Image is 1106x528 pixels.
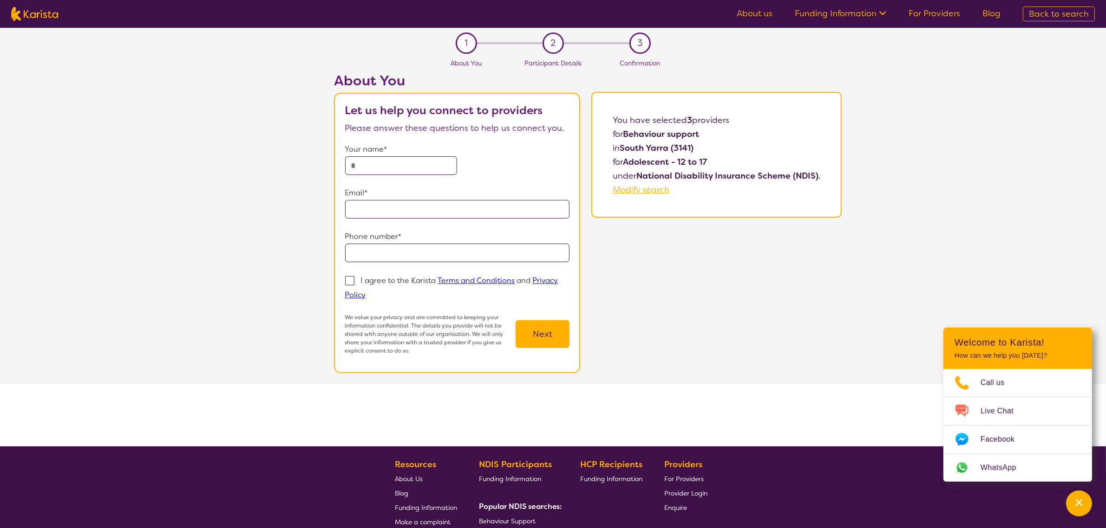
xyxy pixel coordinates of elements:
[516,320,569,348] button: Next
[550,36,556,50] span: 2
[955,352,1081,360] p: How can we help you [DATE]?
[395,503,457,512] span: Funding Information
[395,475,423,483] span: About Us
[345,230,570,244] p: Phone number*
[345,313,516,355] p: We value your privacy and are committed to keeping your information confidential. The details you...
[613,127,820,141] p: for
[334,72,580,89] h2: About You
[1029,8,1089,19] span: Back to search
[981,404,1025,418] span: Live Chat
[345,186,570,200] p: Email*
[687,115,692,126] b: 3
[451,59,482,68] span: About You
[955,337,1081,348] h2: Welcome to Karista!
[479,471,559,486] a: Funding Information
[943,369,1092,482] ul: Choose channel
[613,113,820,127] p: You have selected providers
[613,155,820,169] p: for
[395,471,457,486] a: About Us
[524,59,582,68] span: Participant Details
[345,276,558,300] p: I agree to the Karista and
[620,142,694,154] b: South Yarra (3141)
[395,486,457,500] a: Blog
[479,475,541,483] span: Funding Information
[479,514,559,528] a: Behaviour Support
[580,475,642,483] span: Funding Information
[1023,6,1095,21] a: Back to search
[909,8,960,19] a: For Providers
[613,141,820,155] p: in
[1066,490,1092,516] button: Channel Menu
[580,471,642,486] a: Funding Information
[479,517,536,525] span: Behaviour Support
[664,503,687,512] span: Enquire
[623,156,707,167] b: Adolescent - 12 to 17
[395,489,408,497] span: Blog
[580,459,642,470] b: HCP Recipients
[11,7,58,21] img: Karista logo
[664,500,707,515] a: Enquire
[623,129,699,140] b: Behaviour support
[395,518,451,526] span: Make a complaint
[395,500,457,515] a: Funding Information
[613,169,820,183] p: under .
[345,103,543,118] b: Let us help you connect to providers
[664,486,707,500] a: Provider Login
[620,59,660,68] span: Confirmation
[664,459,702,470] b: Providers
[345,142,570,156] p: Your name*
[345,276,558,300] a: Privacy Policy
[664,475,704,483] span: For Providers
[465,36,468,50] span: 1
[395,459,436,470] b: Resources
[981,376,1016,390] span: Call us
[636,170,818,181] b: National Disability Insurance Scheme (NDIS)
[981,461,1027,475] span: WhatsApp
[795,8,886,19] a: Funding Information
[982,8,1001,19] a: Blog
[943,328,1092,482] div: Channel Menu
[981,432,1026,446] span: Facebook
[943,454,1092,482] a: Web link opens in a new tab.
[613,184,669,195] a: Modify search
[345,121,570,135] p: Please answer these questions to help us connect you.
[737,8,772,19] a: About us
[479,502,563,511] b: Popular NDIS searches:
[637,36,642,50] span: 3
[664,471,707,486] a: For Providers
[438,276,515,285] a: Terms and Conditions
[479,459,552,470] b: NDIS Participants
[664,489,707,497] span: Provider Login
